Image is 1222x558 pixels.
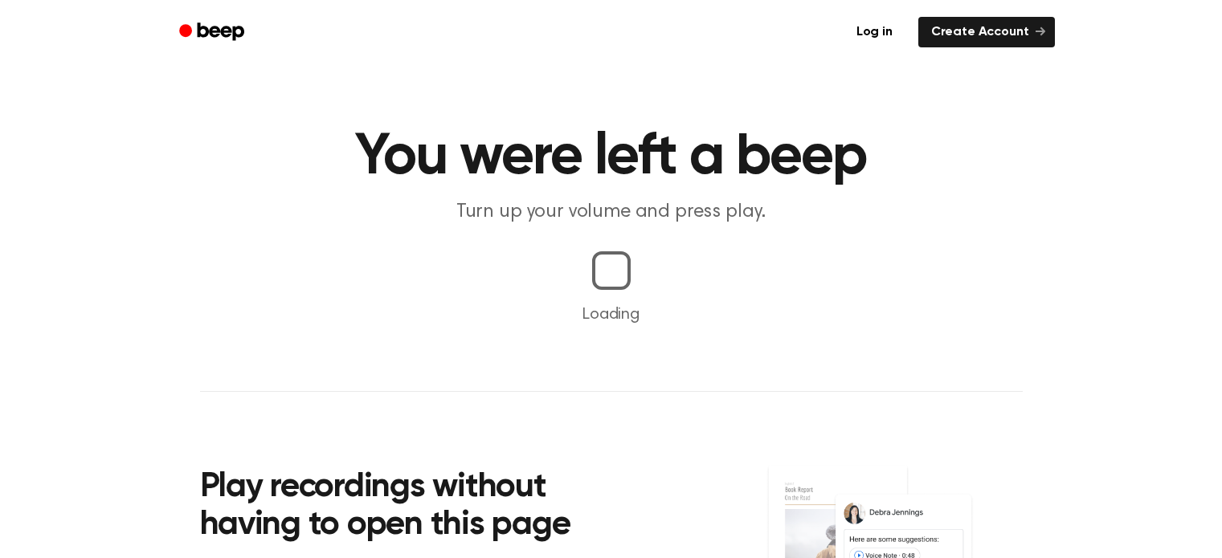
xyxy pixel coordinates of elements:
[200,128,1023,186] h1: You were left a beep
[918,17,1055,47] a: Create Account
[200,469,633,545] h2: Play recordings without having to open this page
[840,14,909,51] a: Log in
[303,199,920,226] p: Turn up your volume and press play.
[168,17,259,48] a: Beep
[19,303,1203,327] p: Loading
